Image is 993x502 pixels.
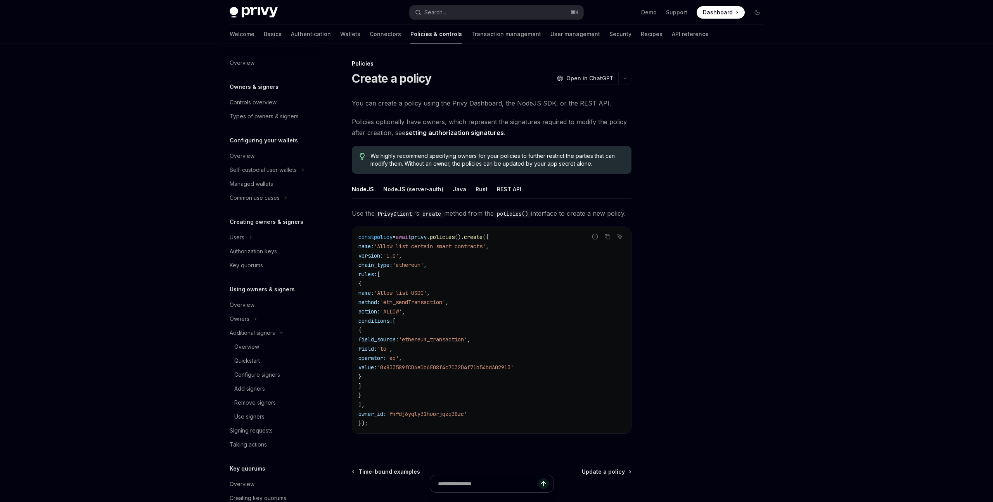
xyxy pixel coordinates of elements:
span: conditions: [358,317,393,324]
span: ⌘ K [571,9,579,16]
div: Overview [230,151,254,161]
div: Common use cases [230,193,280,203]
div: Search... [424,8,446,17]
span: , [389,345,393,352]
a: Support [666,9,687,16]
span: '1.0' [383,252,399,259]
a: Overview [223,298,323,312]
a: Authentication [291,25,331,43]
a: Authorization keys [223,244,323,258]
span: Open in ChatGPT [566,74,614,82]
a: Policies & controls [410,25,462,43]
button: Send message [538,478,549,489]
div: Policies [352,60,631,68]
span: 'eth_sendTransaction' [380,299,445,306]
div: Use signers [234,412,265,421]
span: , [399,355,402,362]
span: field_source: [358,336,399,343]
span: 'fmfdj6yqly31huorjqzq38zc' [386,410,467,417]
div: Key quorums [230,261,263,270]
span: rules: [358,271,377,278]
button: Toggle Users section [223,230,323,244]
a: Types of owners & signers [223,109,323,123]
button: Toggle Additional signers section [223,326,323,340]
span: , [424,261,427,268]
a: Basics [264,25,282,43]
span: , [402,308,405,315]
span: version: [358,252,383,259]
span: [ [377,271,380,278]
span: action: [358,308,380,315]
span: policies [430,234,455,241]
a: Overview [223,56,323,70]
div: Signing requests [230,426,273,435]
div: Overview [230,58,254,68]
span: owner_id: [358,410,386,417]
a: Time-bound examples [353,468,420,476]
div: Controls overview [230,98,277,107]
div: Overview [230,300,254,310]
span: policy [374,234,393,241]
div: Remove signers [234,398,276,407]
div: Additional signers [230,328,275,338]
span: , [467,336,470,343]
span: (). [455,234,464,241]
button: Toggle Common use cases section [223,191,323,205]
span: const [358,234,374,241]
button: Ask AI [615,232,625,242]
div: REST API [497,180,521,198]
span: 'eq' [386,355,399,362]
input: Ask a question... [438,475,538,492]
span: method: [358,299,380,306]
a: Demo [641,9,657,16]
a: Managed wallets [223,177,323,191]
a: Use signers [223,410,323,424]
div: Managed wallets [230,179,273,189]
code: policies() [494,209,531,218]
span: . [427,234,430,241]
span: name: [358,289,374,296]
span: create [464,234,483,241]
span: 'ethereum' [393,261,424,268]
span: Update a policy [582,468,625,476]
span: = [393,234,396,241]
span: 'ALLOW' [380,308,402,315]
span: [ [393,317,396,324]
span: Time-bound examples [358,468,420,476]
button: Open search [410,5,583,19]
div: Self-custodial user wallets [230,165,297,175]
img: dark logo [230,7,278,18]
span: , [445,299,448,306]
span: Use the ’s method from the interface to create a new policy. [352,208,631,219]
button: Report incorrect code [590,232,600,242]
a: Connectors [370,25,401,43]
a: Overview [223,340,323,354]
button: Toggle Self-custodial user wallets section [223,163,323,177]
a: Recipes [641,25,663,43]
span: } [358,392,362,399]
span: 'Allow list USDC' [374,289,427,296]
a: Controls overview [223,95,323,109]
button: Toggle Owners section [223,312,323,326]
div: NodeJS (server-auth) [383,180,443,198]
a: Configure signers [223,368,323,382]
a: User management [550,25,600,43]
h5: Owners & signers [230,82,279,92]
div: Taking actions [230,440,267,449]
span: name: [358,243,374,250]
a: Security [609,25,631,43]
span: , [427,289,430,296]
a: Dashboard [697,6,745,19]
button: Copy the contents from the code block [602,232,612,242]
span: { [358,327,362,334]
div: Overview [230,479,254,489]
span: ({ [483,234,489,241]
a: Remove signers [223,396,323,410]
span: 'Allow list certain smart contracts' [374,243,486,250]
h5: Configuring your wallets [230,136,298,145]
div: Rust [476,180,488,198]
span: 'to' [377,345,389,352]
div: Authorization keys [230,247,277,256]
span: operator: [358,355,386,362]
button: Open in ChatGPT [552,72,618,85]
